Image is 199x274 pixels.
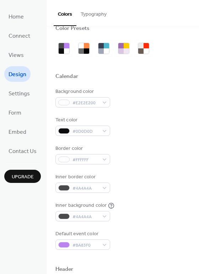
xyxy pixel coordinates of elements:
[4,105,26,120] a: Form
[72,99,99,107] span: #E2E2E200
[4,47,28,63] a: Views
[9,107,21,119] span: Form
[72,242,99,249] span: #BA83F0
[72,128,99,135] span: #0D0D0D
[55,88,109,95] div: Background color
[9,11,24,23] span: Home
[4,143,41,159] a: Contact Us
[9,88,30,100] span: Settings
[4,170,41,183] button: Upgrade
[9,69,26,80] span: Design
[55,116,109,124] div: Text color
[55,173,109,181] div: Inner border color
[55,230,109,238] div: Default event color
[4,124,31,139] a: Embed
[4,9,28,24] a: Home
[72,185,99,192] span: #4A4A4A
[72,156,99,164] span: #FFFFFF
[4,66,31,82] a: Design
[9,50,24,61] span: Views
[55,25,90,32] div: Color Presets
[55,202,107,209] div: Inner background color
[4,28,34,43] a: Connect
[9,146,37,157] span: Contact Us
[55,266,74,273] div: Header
[4,85,34,101] a: Settings
[9,127,26,138] span: Embed
[72,213,99,221] span: #4A4A4A
[9,31,30,42] span: Connect
[55,145,109,152] div: Border color
[55,73,78,80] div: Calendar
[12,173,34,181] span: Upgrade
